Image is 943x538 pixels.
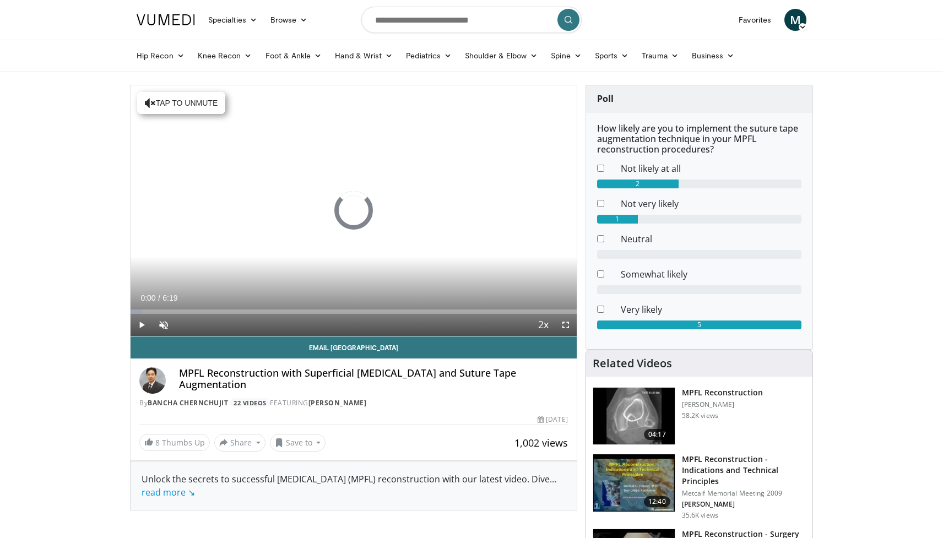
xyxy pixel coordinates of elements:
[682,400,763,409] p: [PERSON_NAME]
[613,303,810,316] dd: Very likely
[533,314,555,336] button: Playback Rate
[259,45,329,67] a: Foot & Ankle
[264,9,315,31] a: Browse
[682,411,718,420] p: 58.2K views
[308,398,367,407] a: [PERSON_NAME]
[597,180,679,188] div: 2
[682,489,806,498] p: Metcalf Memorial Meeting 2009
[682,387,763,398] h3: MPFL Reconstruction
[131,314,153,336] button: Play
[593,357,672,370] h4: Related Videos
[555,314,577,336] button: Fullscreen
[644,429,670,440] span: 04:17
[544,45,588,67] a: Spine
[230,398,270,407] a: 22 Videos
[155,437,160,448] span: 8
[131,85,577,336] video-js: Video Player
[361,7,582,33] input: Search topics, interventions
[214,434,265,452] button: Share
[131,336,577,358] a: Email [GEOGRAPHIC_DATA]
[644,496,670,507] span: 12:40
[593,454,675,512] img: 642458_3.png.150x105_q85_crop-smart_upscale.jpg
[139,398,568,408] div: By FEATURING
[613,197,810,210] dd: Not very likely
[137,14,195,25] img: VuMedi Logo
[191,45,259,67] a: Knee Recon
[588,45,636,67] a: Sports
[597,93,614,105] strong: Poll
[139,434,210,451] a: 8 Thumbs Up
[148,398,228,407] a: Bancha Chernchujit
[593,454,806,520] a: 12:40 MPFL Reconstruction - Indications and Technical Principles Metcalf Memorial Meeting 2009 [P...
[137,92,225,114] button: Tap to unmute
[140,294,155,302] span: 0:00
[597,123,801,155] h6: How likely are you to implement the suture tape augmentation technique in your MPFL reconstructio...
[597,215,638,224] div: 1
[202,9,264,31] a: Specialties
[682,511,718,520] p: 35.6K views
[682,454,806,487] h3: MPFL Reconstruction - Indications and Technical Principles
[613,232,810,246] dd: Neutral
[142,473,556,498] span: ...
[514,436,568,449] span: 1,002 views
[732,9,778,31] a: Favorites
[682,500,806,509] p: [PERSON_NAME]
[597,320,801,329] div: 5
[399,45,458,67] a: Pediatrics
[153,314,175,336] button: Unmute
[142,486,195,498] a: read more ↘
[593,387,806,445] a: 04:17 MPFL Reconstruction [PERSON_NAME] 58.2K views
[613,162,810,175] dd: Not likely at all
[139,367,166,394] img: Avatar
[784,9,806,31] a: M
[162,294,177,302] span: 6:19
[538,415,567,425] div: [DATE]
[458,45,544,67] a: Shoulder & Elbow
[130,45,191,67] a: Hip Recon
[685,45,741,67] a: Business
[613,268,810,281] dd: Somewhat likely
[635,45,685,67] a: Trauma
[179,367,568,391] h4: MPFL Reconstruction with Superficial [MEDICAL_DATA] and Suture Tape Augmentation
[328,45,399,67] a: Hand & Wrist
[142,472,566,499] div: Unlock the secrets to successful [MEDICAL_DATA] (MPFL) reconstruction with our latest video. Dive
[270,434,326,452] button: Save to
[593,388,675,445] img: 38434_0000_3.png.150x105_q85_crop-smart_upscale.jpg
[131,309,577,314] div: Progress Bar
[158,294,160,302] span: /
